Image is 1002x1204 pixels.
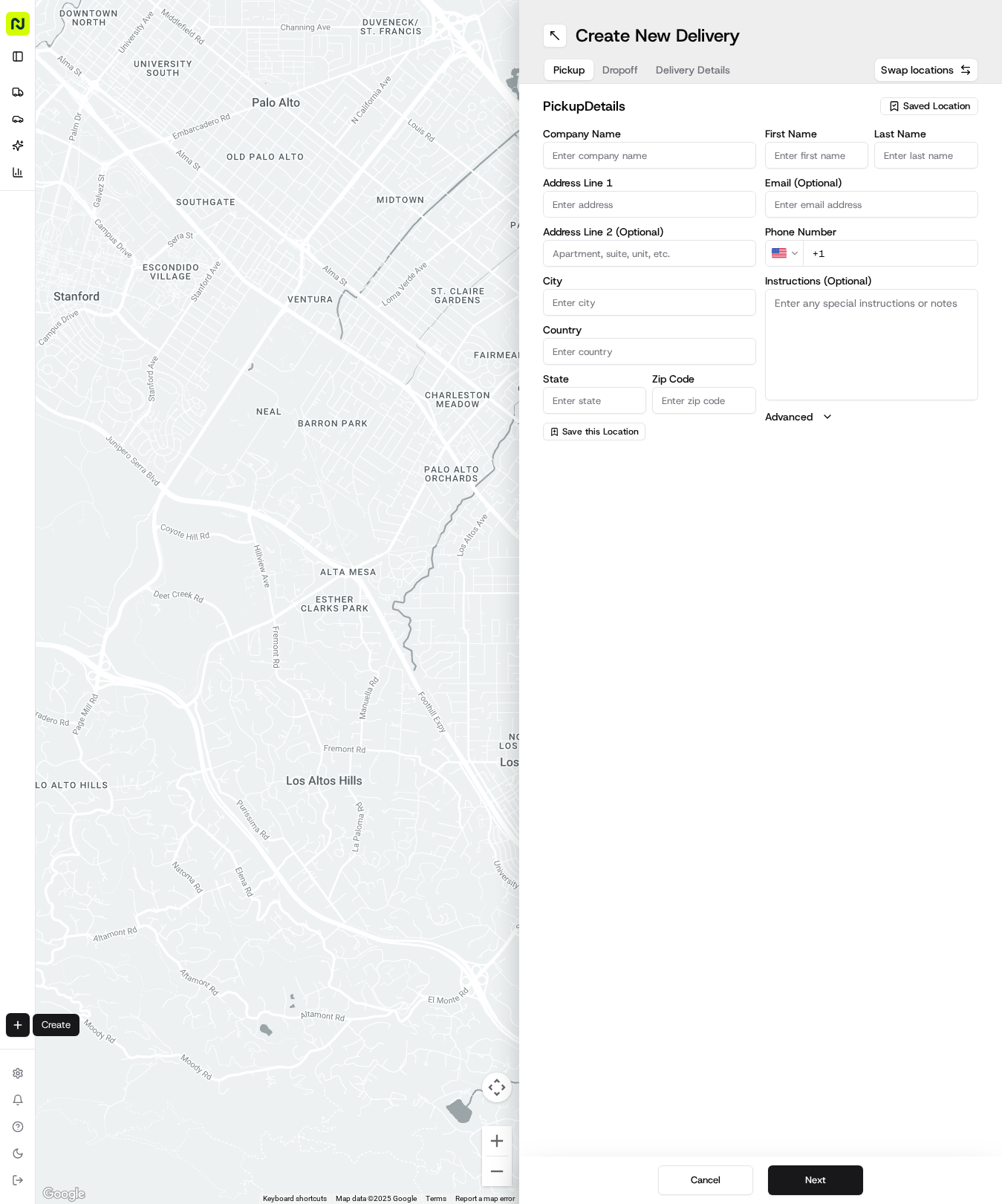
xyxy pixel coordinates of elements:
[543,128,756,139] label: Company Name
[765,191,978,218] input: Enter email address
[543,276,756,286] label: City
[903,100,970,113] span: Saved Location
[543,374,647,384] label: State
[120,286,244,313] a: 💻API Documentation
[67,142,244,157] div: Start new chat
[656,62,730,77] span: Delivery Details
[553,62,585,77] span: Pickup
[543,387,647,414] input: Enter state
[881,62,954,77] span: Swap locations
[543,338,756,365] input: Enter country
[543,227,756,237] label: Address Line 2 (Optional)
[765,276,978,286] label: Instructions (Optional)
[602,62,638,77] span: Dropoff
[336,1194,417,1203] span: Map data ©2025 Google
[543,325,756,335] label: Country
[874,142,978,169] input: Enter last name
[576,24,740,48] h1: Create New Delivery
[15,193,100,205] div: Past conversations
[15,15,45,45] img: Nash
[482,1126,512,1156] button: Zoom in
[126,293,137,305] div: 💻
[67,157,204,169] div: We're available if you need us!
[652,374,756,384] label: Zip Code
[482,1156,512,1186] button: Zoom out
[658,1165,753,1195] button: Cancel
[543,289,756,316] input: Enter city
[803,240,978,267] input: Enter phone number
[15,216,39,240] img: Hayden (Assistant Store Manager)
[140,292,238,307] span: API Documentation
[765,178,978,188] label: Email (Optional)
[543,191,756,218] input: Enter address
[765,409,978,424] button: Advanced
[765,227,978,237] label: Phone Number
[213,230,244,242] span: [DATE]
[105,328,180,339] a: Powered byPylon
[543,240,756,267] input: Apartment, suite, unit, etc.
[39,1185,88,1204] a: Open this area in Google Maps (opens a new window)
[652,387,756,414] input: Enter zip code
[765,142,869,169] input: Enter first name
[31,142,58,169] img: 9188753566659_6852d8bf1fb38e338040_72.png
[9,286,120,313] a: 📗Knowledge Base
[765,128,869,139] label: First Name
[253,146,270,164] button: Start new chat
[874,58,978,82] button: Swap locations
[482,1073,512,1102] button: Map camera controls
[33,1014,79,1036] div: Create
[230,190,270,208] button: See all
[148,328,180,339] span: Pylon
[765,409,813,424] label: Advanced
[15,293,27,305] div: 📗
[543,96,872,117] h2: pickup Details
[562,426,639,437] span: Save this Location
[39,96,245,111] input: Clear
[874,128,978,139] label: Last Name
[543,178,756,188] label: Address Line 1
[455,1194,515,1203] a: Report a map error
[39,1185,88,1204] img: Google
[30,292,114,307] span: Knowledge Base
[15,142,42,169] img: 1736555255976-a54dd68f-1ca7-489b-9aae-adbdc363a1c4
[880,96,978,117] button: Saved Location
[46,230,202,242] span: [PERSON_NAME] (Assistant Store Manager)
[768,1165,863,1195] button: Next
[543,423,645,440] button: Save this Location
[263,1194,327,1204] button: Keyboard shortcuts
[543,142,756,169] input: Enter company name
[15,59,270,83] p: Welcome 👋
[426,1194,446,1203] a: Terms (opens in new tab)
[205,230,210,242] span: •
